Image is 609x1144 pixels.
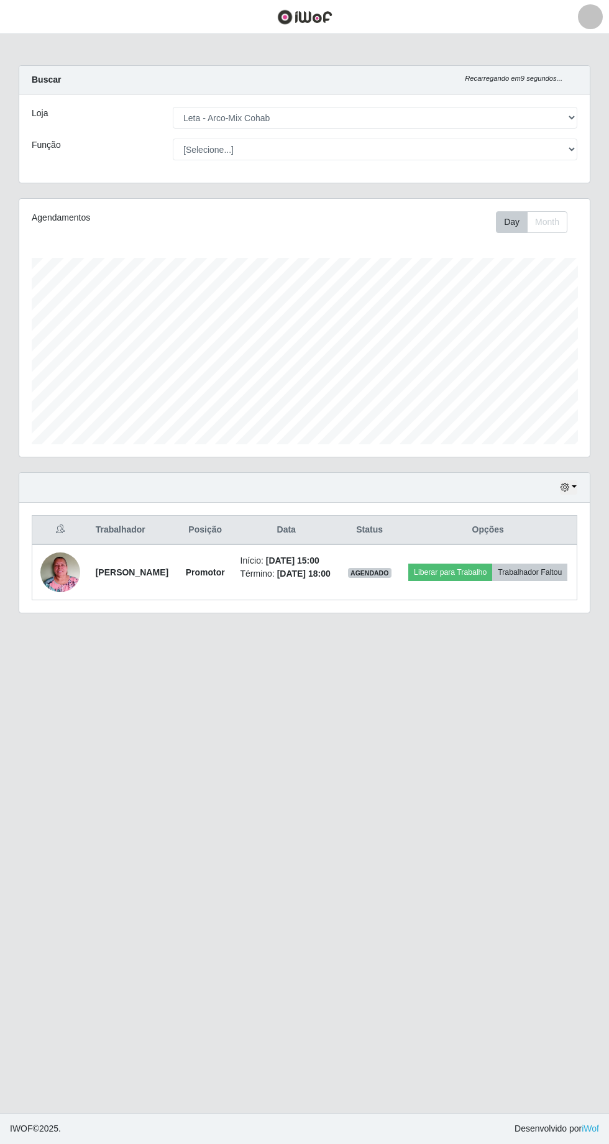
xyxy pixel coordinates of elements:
[277,9,332,25] img: CoreUI Logo
[527,211,567,233] button: Month
[582,1123,599,1133] a: iWof
[32,211,248,224] div: Agendamentos
[266,556,319,565] time: [DATE] 15:00
[40,546,80,598] img: 1737639265508.jpeg
[496,211,528,233] button: Day
[32,75,61,85] strong: Buscar
[408,564,492,581] button: Liberar para Trabalho
[10,1122,61,1135] span: © 2025 .
[277,569,331,579] time: [DATE] 18:00
[348,568,391,578] span: AGENDADO
[96,567,168,577] strong: [PERSON_NAME]
[32,107,48,120] label: Loja
[88,516,178,545] th: Trabalhador
[496,211,567,233] div: First group
[399,516,577,545] th: Opções
[240,567,332,580] li: Término:
[178,516,233,545] th: Posição
[233,516,340,545] th: Data
[465,75,562,82] i: Recarregando em 9 segundos...
[186,567,225,577] strong: Promotor
[240,554,332,567] li: Início:
[515,1122,599,1135] span: Desenvolvido por
[496,211,577,233] div: Toolbar with button groups
[32,139,61,152] label: Função
[492,564,567,581] button: Trabalhador Faltou
[340,516,399,545] th: Status
[10,1123,33,1133] span: IWOF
